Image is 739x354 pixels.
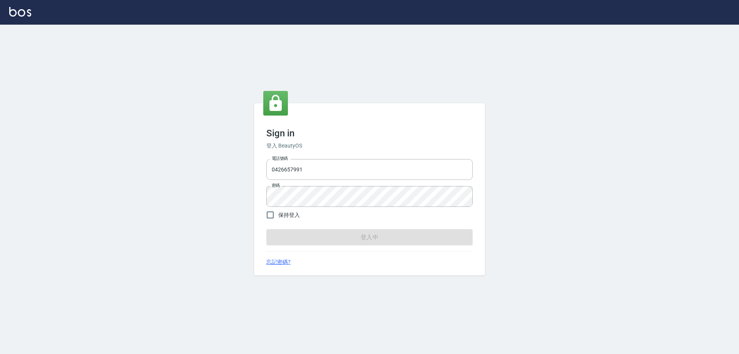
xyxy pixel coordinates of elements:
span: 保持登入 [278,211,300,219]
img: Logo [9,7,31,17]
label: 密碼 [272,183,280,188]
label: 電話號碼 [272,156,288,161]
h6: 登入 BeautyOS [266,142,473,150]
h3: Sign in [266,128,473,139]
a: 忘記密碼? [266,258,291,266]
